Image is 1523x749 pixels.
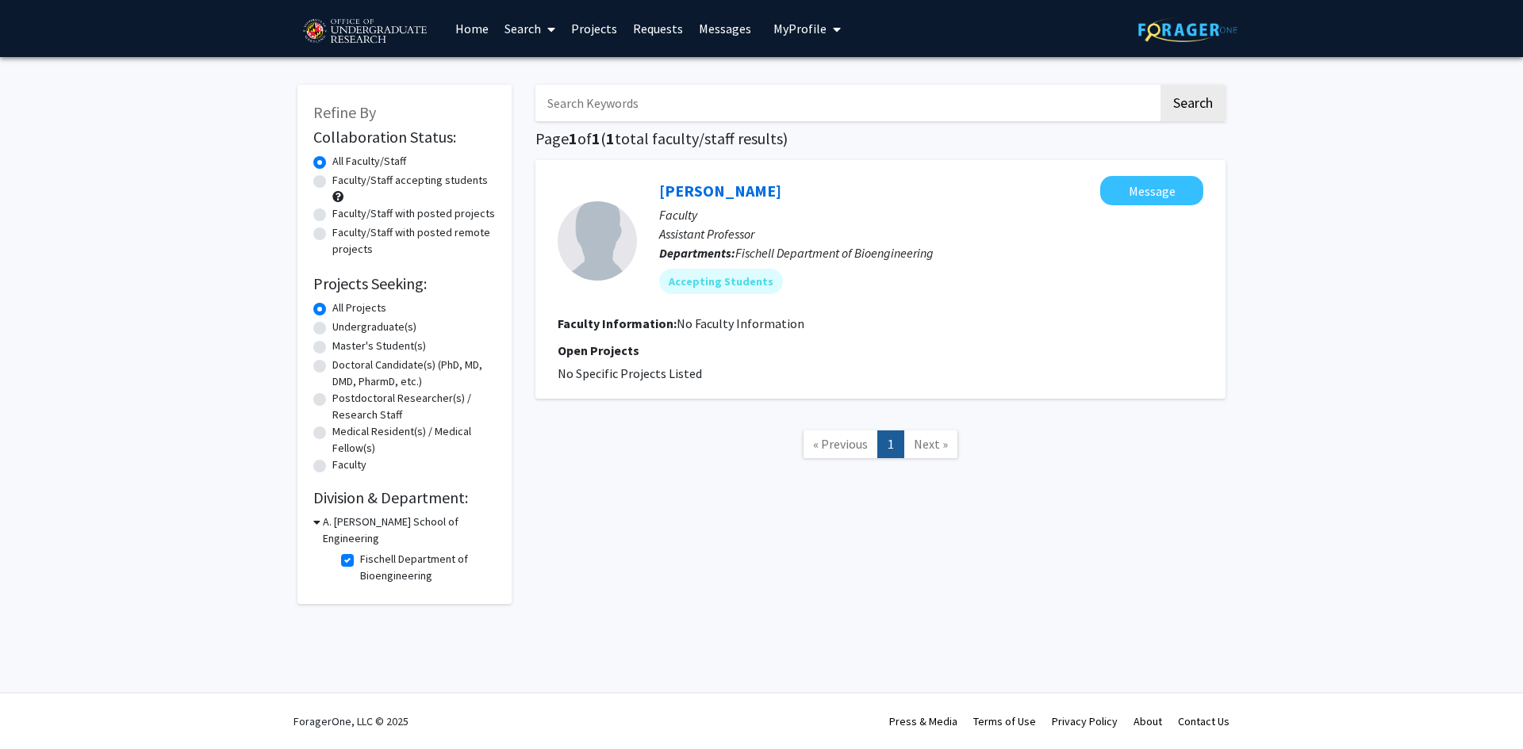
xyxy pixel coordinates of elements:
label: Doctoral Candidate(s) (PhD, MD, DMD, PharmD, etc.) [332,357,496,390]
button: Message Alexander Xu [1100,176,1203,205]
h2: Division & Department: [313,488,496,507]
label: Faculty/Staff accepting students [332,172,488,189]
a: Previous Page [803,430,878,458]
button: Search [1160,85,1226,121]
label: Medical Resident(s) / Medical Fellow(s) [332,423,496,457]
img: ForagerOne Logo [1138,17,1237,42]
div: ForagerOne, LLC © 2025 [293,694,409,749]
input: Search Keywords [535,85,1158,121]
span: No Specific Projects Listed [558,365,702,381]
h3: A. [PERSON_NAME] School of Engineering [323,514,496,547]
nav: Page navigation [535,415,1226,479]
label: Faculty [332,457,366,473]
a: [PERSON_NAME] [659,181,781,201]
label: Faculty/Staff with posted remote projects [332,224,496,258]
span: « Previous [813,436,868,452]
label: Fischell Department of Bioengineering [360,551,492,584]
b: Departments: [659,245,735,261]
a: Search [497,1,563,56]
a: Contact Us [1178,714,1230,728]
span: No Faculty Information [677,315,804,331]
label: Postdoctoral Researcher(s) / Research Staff [332,390,496,423]
label: All Projects [332,300,386,316]
a: Press & Media [889,714,957,728]
span: 1 [592,128,600,148]
span: Next » [914,436,948,452]
a: Projects [563,1,625,56]
a: Next Page [903,430,958,458]
a: Requests [625,1,691,56]
mat-chip: Accepting Students [659,269,783,294]
span: My Profile [773,21,827,36]
span: 1 [606,128,615,148]
h2: Projects Seeking: [313,274,496,293]
p: Faculty [659,205,1203,224]
img: University of Maryland Logo [297,12,432,52]
a: 1 [877,430,904,458]
label: Master's Student(s) [332,338,426,354]
label: Faculty/Staff with posted projects [332,205,495,222]
p: Assistant Professor [659,224,1203,243]
a: Privacy Policy [1052,714,1118,728]
a: Messages [691,1,759,56]
h1: Page of ( total faculty/staff results) [535,129,1226,148]
span: 1 [569,128,577,148]
span: Refine By [313,102,376,122]
iframe: Chat [12,678,67,737]
a: About [1134,714,1162,728]
a: Home [447,1,497,56]
a: Terms of Use [973,714,1036,728]
span: Fischell Department of Bioengineering [735,245,934,261]
label: All Faculty/Staff [332,153,406,170]
h2: Collaboration Status: [313,128,496,147]
p: Open Projects [558,341,1203,360]
label: Undergraduate(s) [332,319,416,335]
b: Faculty Information: [558,315,677,331]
